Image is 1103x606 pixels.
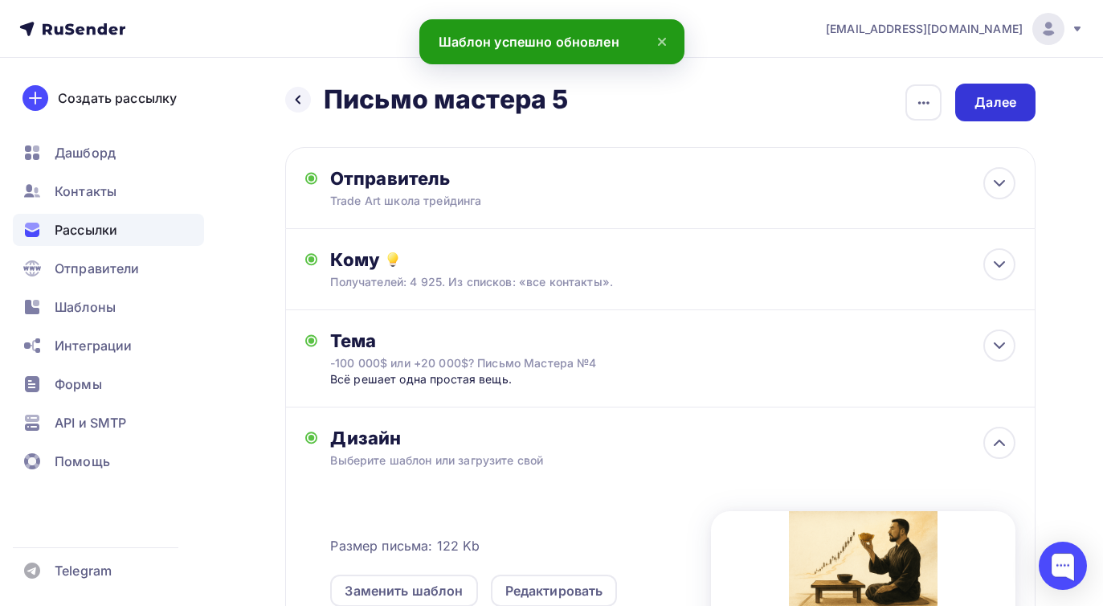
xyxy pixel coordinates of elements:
div: Получателей: 4 925. Из списков: «все контакты». [330,274,946,290]
span: Дашборд [55,143,116,162]
div: -100 000$ или +20 000$? Письмо Мастера №4 [330,355,616,371]
div: Тема [330,330,648,352]
div: Заменить шаблон [345,581,463,600]
a: Формы [13,368,204,400]
span: Интеграции [55,336,132,355]
div: Выберите шаблон или загрузите свой [330,452,946,469]
span: Telegram [55,561,112,580]
a: [EMAIL_ADDRESS][DOMAIN_NAME] [826,13,1084,45]
span: Отправители [55,259,140,278]
span: Помощь [55,452,110,471]
span: Размер письма: 122 Kb [330,536,480,555]
span: Рассылки [55,220,117,240]
span: [EMAIL_ADDRESS][DOMAIN_NAME] [826,21,1023,37]
span: Контакты [55,182,116,201]
a: Дашборд [13,137,204,169]
h2: Письмо мастера 5 [324,84,568,116]
div: Дизайн [330,427,1015,449]
div: Отправитель [330,167,678,190]
span: API и SMTP [55,413,126,432]
div: Создать рассылку [58,88,177,108]
div: Далее [974,93,1016,112]
div: Кому [330,248,1015,271]
span: Шаблоны [55,297,116,317]
span: Формы [55,375,102,394]
a: Рассылки [13,214,204,246]
div: Редактировать [505,581,603,600]
div: Trade Art школа трейдинга [330,193,643,209]
div: Всё решает одна простая вещь. [330,371,648,387]
a: Шаблоны [13,291,204,323]
a: Отправители [13,252,204,285]
a: Контакты [13,175,204,207]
